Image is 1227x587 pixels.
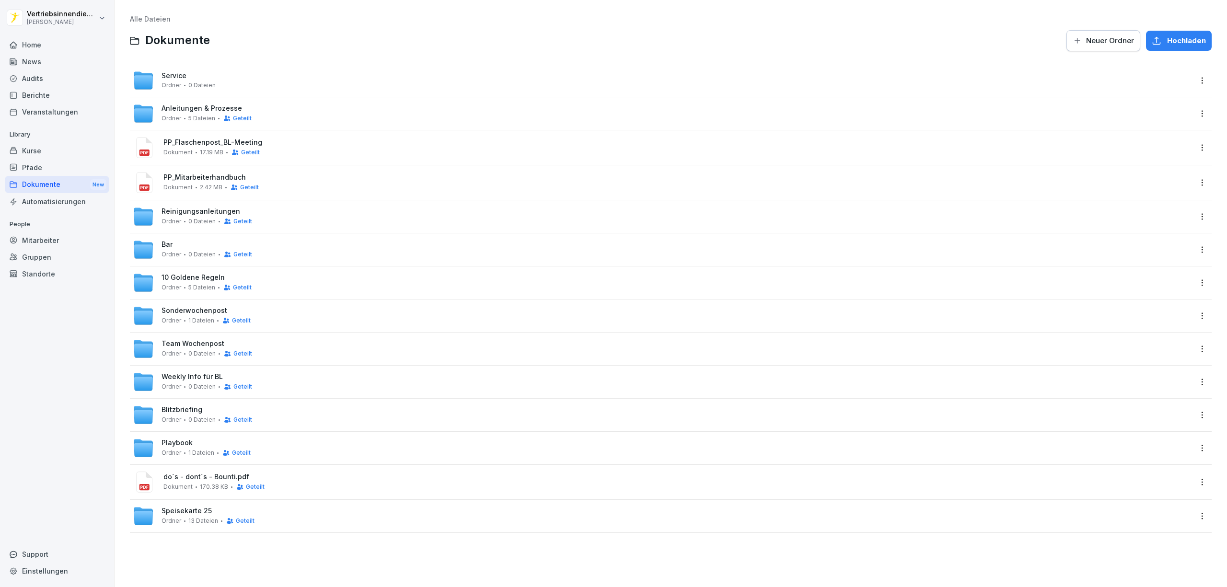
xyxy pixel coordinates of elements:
[162,218,181,225] span: Ordner
[240,184,259,191] span: Geteilt
[200,184,222,191] span: 2.42 MB
[27,10,97,18] p: Vertriebsinnendienst
[5,176,109,194] a: DokumenteNew
[246,483,265,490] span: Geteilt
[5,546,109,563] div: Support
[5,232,109,249] a: Mitarbeiter
[233,416,252,423] span: Geteilt
[188,115,215,122] span: 5 Dateien
[162,449,181,456] span: Ordner
[5,193,109,210] a: Automatisierungen
[188,82,216,89] span: 0 Dateien
[188,350,216,357] span: 0 Dateien
[5,159,109,176] a: Pfade
[1066,30,1140,51] button: Neuer Ordner
[162,416,181,423] span: Ordner
[188,284,215,291] span: 5 Dateien
[5,563,109,579] a: Einstellungen
[232,317,251,324] span: Geteilt
[233,350,252,357] span: Geteilt
[133,305,1192,326] a: SonderwochenpostOrdner1 DateienGeteilt
[162,350,181,357] span: Ordner
[133,70,1192,91] a: ServiceOrdner0 Dateien
[162,439,193,447] span: Playbook
[200,149,223,156] span: 17.19 MB
[233,115,252,122] span: Geteilt
[133,371,1192,392] a: Weekly Info für BLOrdner0 DateienGeteilt
[133,272,1192,293] a: 10 Goldene RegelnOrdner5 DateienGeteilt
[163,138,1192,147] span: PP_Flaschenpost_BL-Meeting
[5,70,109,87] a: Audits
[162,373,223,381] span: Weekly Info für BL
[5,142,109,159] a: Kurse
[162,115,181,122] span: Ordner
[133,506,1192,527] a: Speisekarte 25Ordner13 DateienGeteilt
[241,149,260,156] span: Geteilt
[233,284,252,291] span: Geteilt
[5,176,109,194] div: Dokumente
[162,82,181,89] span: Ordner
[188,518,218,524] span: 13 Dateien
[162,507,212,515] span: Speisekarte 25
[5,217,109,232] p: People
[162,383,181,390] span: Ordner
[162,406,202,414] span: Blitzbriefing
[130,15,171,23] a: Alle Dateien
[188,251,216,258] span: 0 Dateien
[162,518,181,524] span: Ordner
[188,317,214,324] span: 1 Dateien
[188,218,216,225] span: 0 Dateien
[1146,31,1212,51] button: Hochladen
[5,36,109,53] a: Home
[233,383,252,390] span: Geteilt
[133,437,1192,459] a: PlaybookOrdner1 DateienGeteilt
[200,483,228,490] span: 170.38 KB
[5,104,109,120] a: Veranstaltungen
[133,103,1192,124] a: Anleitungen & ProzesseOrdner5 DateienGeteilt
[163,483,193,490] span: Dokument
[27,19,97,25] p: [PERSON_NAME]
[133,239,1192,260] a: BarOrdner0 DateienGeteilt
[163,149,193,156] span: Dokument
[162,340,224,348] span: Team Wochenpost
[5,53,109,70] a: News
[162,284,181,291] span: Ordner
[162,307,227,315] span: Sonderwochenpost
[162,241,173,249] span: Bar
[163,184,193,191] span: Dokument
[5,249,109,265] a: Gruppen
[188,383,216,390] span: 0 Dateien
[133,206,1192,227] a: ReinigungsanleitungenOrdner0 DateienGeteilt
[232,449,251,456] span: Geteilt
[133,338,1192,359] a: Team WochenpostOrdner0 DateienGeteilt
[5,87,109,104] a: Berichte
[163,473,1192,481] span: do´s - dont´s - Bounti.pdf
[188,416,216,423] span: 0 Dateien
[162,274,225,282] span: 10 Goldene Regeln
[162,104,242,113] span: Anleitungen & Prozesse
[236,518,255,524] span: Geteilt
[5,127,109,142] p: Library
[90,179,106,190] div: New
[162,207,240,216] span: Reinigungsanleitungen
[163,173,1192,182] span: PP_Mitarbeiterhandbuch
[133,404,1192,426] a: BlitzbriefingOrdner0 DateienGeteilt
[233,251,252,258] span: Geteilt
[233,218,252,225] span: Geteilt
[5,265,109,282] a: Standorte
[145,34,210,47] span: Dokumente
[1167,35,1206,46] span: Hochladen
[162,251,181,258] span: Ordner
